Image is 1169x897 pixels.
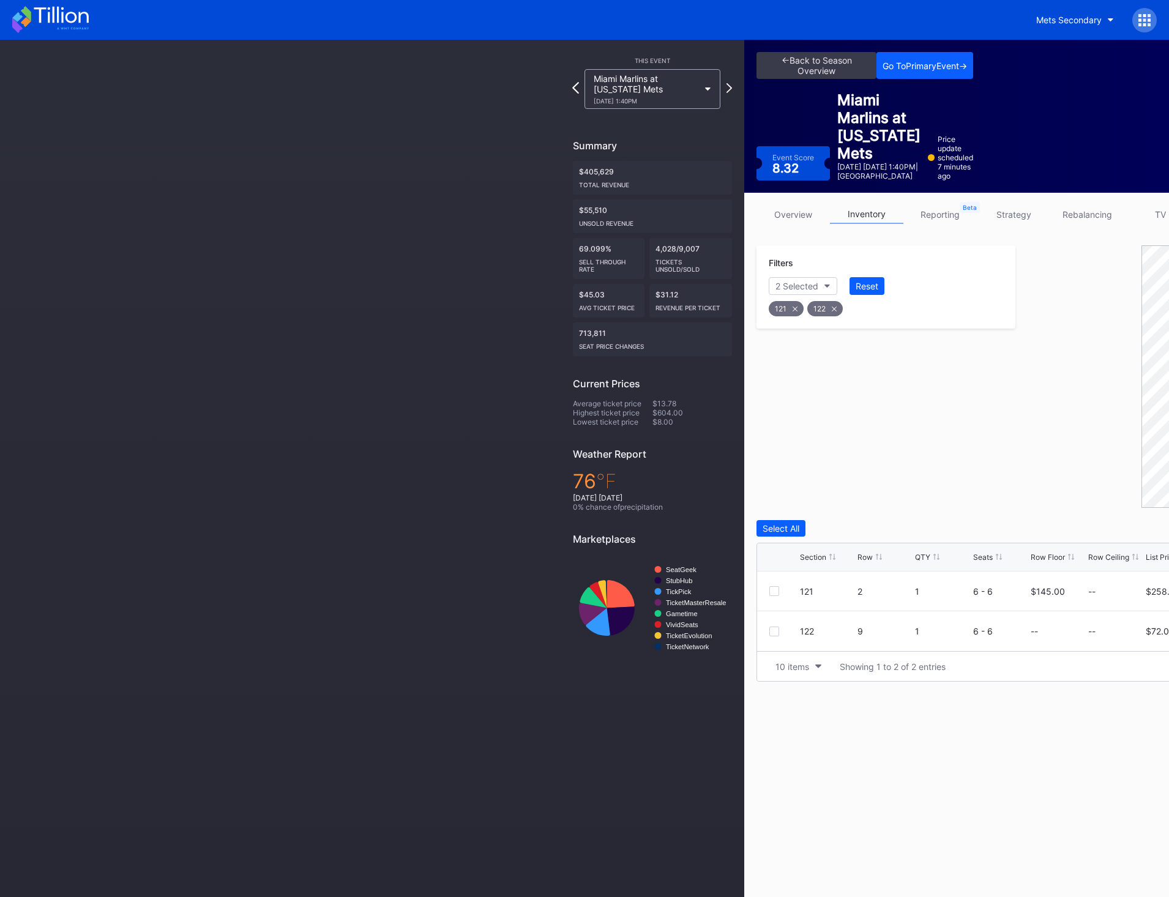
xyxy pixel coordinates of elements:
[666,599,726,606] text: TicketMasterResale
[830,205,903,224] a: inventory
[573,417,652,426] div: Lowest ticket price
[652,417,732,426] div: $8.00
[769,301,804,316] div: 121
[573,322,732,356] div: 713,811
[1088,626,1096,636] div: --
[977,205,1050,224] a: strategy
[666,566,697,573] text: SeatGeek
[857,586,912,597] div: 2
[775,281,818,291] div: 2 Selected
[666,588,692,595] text: TickPick
[763,523,799,534] div: Select All
[579,299,638,311] div: Avg ticket price
[573,161,732,195] div: $405,629
[973,626,1028,636] div: 6 - 6
[573,284,644,318] div: $45.03
[856,281,878,291] div: Reset
[573,448,732,460] div: Weather Report
[655,299,726,311] div: Revenue per ticket
[573,140,732,152] div: Summary
[649,284,733,318] div: $31.12
[573,57,732,64] div: This Event
[1031,553,1065,562] div: Row Floor
[800,586,854,597] div: 121
[973,553,993,562] div: Seats
[915,553,930,562] div: QTY
[775,661,809,672] div: 10 items
[666,643,709,650] text: TicketNetwork
[594,97,699,105] div: [DATE] 1:40PM
[903,205,977,224] a: reporting
[1050,205,1124,224] a: rebalancing
[928,135,973,181] div: Price update scheduled 7 minutes ago
[1036,15,1102,25] div: Mets Secondary
[769,258,1003,268] div: Filters
[756,52,876,79] a: <-Back to Season Overview
[1027,9,1123,31] button: Mets Secondary
[573,408,652,417] div: Highest ticket price
[573,378,732,390] div: Current Prices
[756,205,830,224] a: overview
[915,626,969,636] div: 1
[840,661,946,672] div: Showing 1 to 2 of 2 entries
[666,632,712,639] text: TicketEvolution
[857,626,912,636] div: 9
[666,577,693,584] text: StubHub
[800,553,826,562] div: Section
[769,658,827,675] button: 10 items
[666,610,698,617] text: Gametime
[769,277,837,295] button: 2 Selected
[807,301,843,316] div: 122
[800,626,854,636] div: 122
[573,502,732,512] div: 0 % chance of precipitation
[573,238,644,279] div: 69.099%
[652,408,732,417] div: $604.00
[772,162,802,174] div: 8.32
[857,553,873,562] div: Row
[850,277,884,295] button: Reset
[666,621,698,628] text: VividSeats
[1031,626,1038,636] div: --
[573,469,732,493] div: 76
[579,338,726,350] div: seat price changes
[652,399,732,408] div: $13.78
[915,586,969,597] div: 1
[573,399,652,408] div: Average ticket price
[1088,553,1129,562] div: Row Ceiling
[772,153,814,162] div: Event Score
[573,199,732,233] div: $55,510
[837,91,921,162] div: Miami Marlins at [US_STATE] Mets
[883,61,967,71] div: Go To Primary Event ->
[579,176,726,188] div: Total Revenue
[1031,586,1065,597] div: $145.00
[579,253,638,273] div: Sell Through Rate
[596,469,616,493] span: ℉
[837,162,921,181] div: [DATE] [DATE] 1:40PM | [GEOGRAPHIC_DATA]
[876,52,973,79] button: Go ToPrimaryEvent->
[573,533,732,545] div: Marketplaces
[573,493,732,502] div: [DATE] [DATE]
[973,586,1028,597] div: 6 - 6
[594,73,699,105] div: Miami Marlins at [US_STATE] Mets
[649,238,733,279] div: 4,028/9,007
[1088,586,1096,597] div: --
[573,554,732,661] svg: Chart title
[655,253,726,273] div: Tickets Unsold/Sold
[756,520,805,537] button: Select All
[579,215,726,227] div: Unsold Revenue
